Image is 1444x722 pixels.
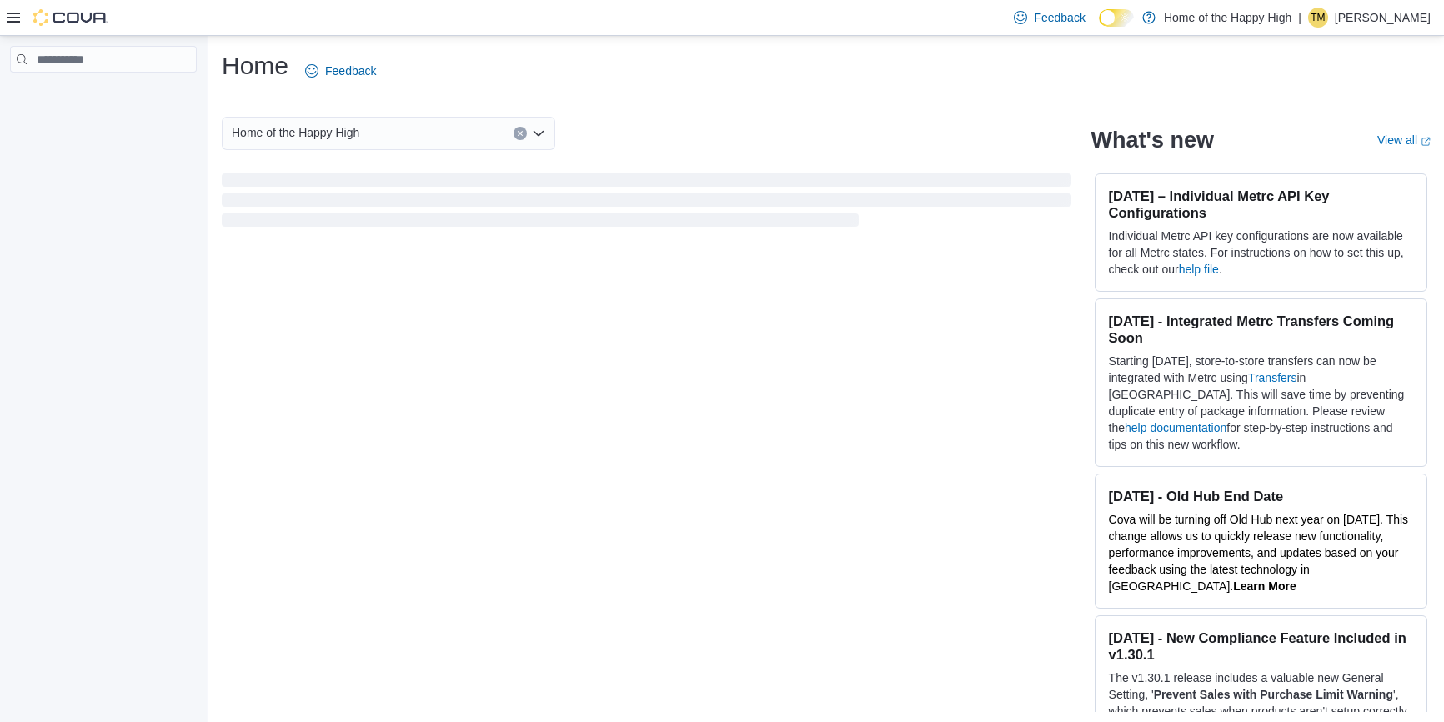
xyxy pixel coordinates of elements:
[1007,1,1091,34] a: Feedback
[1311,8,1325,28] span: TM
[532,127,545,140] button: Open list of options
[1109,629,1413,663] h3: [DATE] - New Compliance Feature Included in v1.30.1
[1164,8,1291,28] p: Home of the Happy High
[232,123,359,143] span: Home of the Happy High
[298,54,383,88] a: Feedback
[514,127,527,140] button: Clear input
[222,177,1071,230] span: Loading
[1109,488,1413,504] h3: [DATE] - Old Hub End Date
[1233,579,1296,593] a: Learn More
[1099,9,1134,27] input: Dark Mode
[1125,421,1226,434] a: help documentation
[1109,513,1409,593] span: Cova will be turning off Old Hub next year on [DATE]. This change allows us to quickly release ne...
[1377,133,1431,147] a: View allExternal link
[1034,9,1085,26] span: Feedback
[33,9,108,26] img: Cova
[1109,188,1413,221] h3: [DATE] – Individual Metrc API Key Configurations
[1109,353,1413,453] p: Starting [DATE], store-to-store transfers can now be integrated with Metrc using in [GEOGRAPHIC_D...
[1308,8,1328,28] div: Tristen Mueller
[1091,127,1214,153] h2: What's new
[1421,137,1431,147] svg: External link
[1109,228,1413,278] p: Individual Metrc API key configurations are now available for all Metrc states. For instructions ...
[1248,371,1297,384] a: Transfers
[222,49,288,83] h1: Home
[1335,8,1431,28] p: [PERSON_NAME]
[1154,688,1393,701] strong: Prevent Sales with Purchase Limit Warning
[1179,263,1219,276] a: help file
[1298,8,1301,28] p: |
[325,63,376,79] span: Feedback
[10,76,197,116] nav: Complex example
[1109,313,1413,346] h3: [DATE] - Integrated Metrc Transfers Coming Soon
